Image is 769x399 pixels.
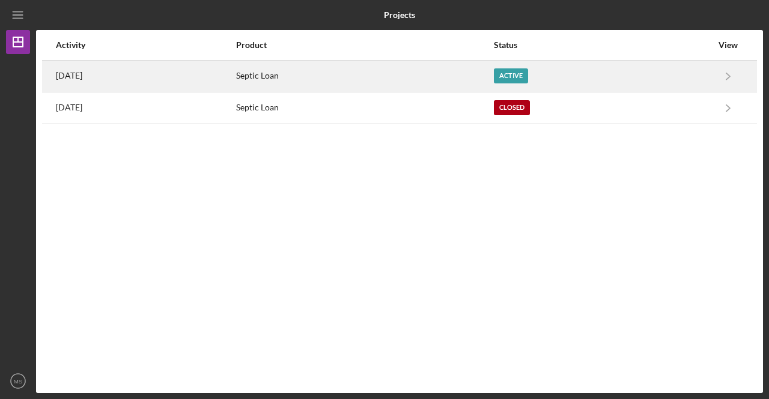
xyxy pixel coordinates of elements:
[384,10,415,20] b: Projects
[236,61,493,91] div: Septic Loan
[56,103,82,112] time: 2024-03-10 23:10
[713,40,743,50] div: View
[236,93,493,123] div: Septic Loan
[494,100,530,115] div: Closed
[56,40,235,50] div: Activity
[14,378,22,385] text: MS
[494,40,712,50] div: Status
[6,369,30,393] button: MS
[236,40,493,50] div: Product
[56,71,82,80] time: 2025-07-23 20:49
[494,68,528,83] div: Active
